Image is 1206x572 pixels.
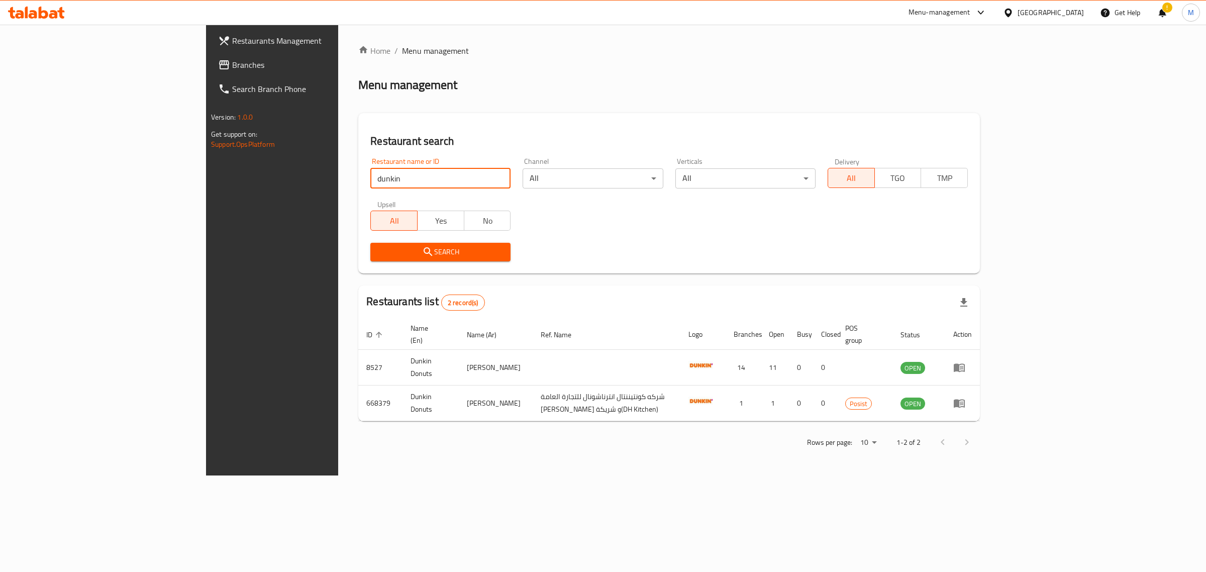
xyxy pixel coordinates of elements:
td: [PERSON_NAME] [459,386,533,421]
td: [PERSON_NAME] [459,350,533,386]
td: 11 [761,350,789,386]
img: Dunkin Donuts [688,353,714,378]
span: Branches [232,59,399,71]
div: All [523,168,663,188]
span: POS group [845,322,880,346]
button: Search [370,243,511,261]
div: Export file [952,291,976,315]
label: Delivery [835,158,860,165]
th: Closed [813,319,837,350]
td: 0 [813,350,837,386]
button: Yes [417,211,464,231]
input: Search for restaurant name or ID.. [370,168,511,188]
button: No [464,211,511,231]
td: 0 [789,386,813,421]
span: All [832,171,871,185]
div: Rows per page: [856,435,880,450]
td: 1 [761,386,789,421]
span: TGO [879,171,918,185]
span: Name (En) [411,322,447,346]
td: 0 [813,386,837,421]
span: ID [366,329,385,341]
div: All [675,168,816,188]
span: Name (Ar) [467,329,510,341]
button: All [828,168,875,188]
td: 0 [789,350,813,386]
button: TGO [874,168,922,188]
td: Dunkin Donuts [403,386,459,421]
th: Open [761,319,789,350]
a: Search Branch Phone [210,77,408,101]
td: شركه كونتيننتال انترناشونال للتجارة العامة [PERSON_NAME] و شريكة(DH Kitchen) [533,386,680,421]
th: Action [945,319,980,350]
span: OPEN [900,398,925,410]
td: Dunkin Donuts [403,350,459,386]
span: 2 record(s) [442,298,484,308]
span: 1.0.0 [237,111,253,124]
label: Upsell [377,201,396,208]
th: Logo [680,319,726,350]
span: OPEN [900,362,925,374]
a: Support.OpsPlatform [211,138,275,151]
a: Restaurants Management [210,29,408,53]
div: Menu-management [909,7,970,19]
span: Menu management [402,45,469,57]
h2: Restaurant search [370,134,968,149]
th: Busy [789,319,813,350]
p: 1-2 of 2 [896,436,921,449]
span: Get support on: [211,128,257,141]
td: 1 [726,386,761,421]
span: TMP [925,171,964,185]
h2: Restaurants list [366,294,484,311]
button: TMP [921,168,968,188]
span: No [468,214,507,228]
span: Yes [422,214,460,228]
td: 14 [726,350,761,386]
span: Search Branch Phone [232,83,399,95]
h2: Menu management [358,77,457,93]
div: Menu [953,361,972,373]
nav: breadcrumb [358,45,980,57]
span: Restaurants Management [232,35,399,47]
img: Dunkin Donuts [688,389,714,414]
span: Ref. Name [541,329,584,341]
table: enhanced table [358,319,980,421]
span: M [1188,7,1194,18]
span: All [375,214,414,228]
div: Total records count [441,295,485,311]
span: Posist [846,398,871,410]
span: Version: [211,111,236,124]
th: Branches [726,319,761,350]
a: Branches [210,53,408,77]
span: Search [378,246,502,258]
div: Menu [953,397,972,409]
span: Status [900,329,933,341]
div: [GEOGRAPHIC_DATA] [1018,7,1084,18]
p: Rows per page: [807,436,852,449]
button: All [370,211,418,231]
